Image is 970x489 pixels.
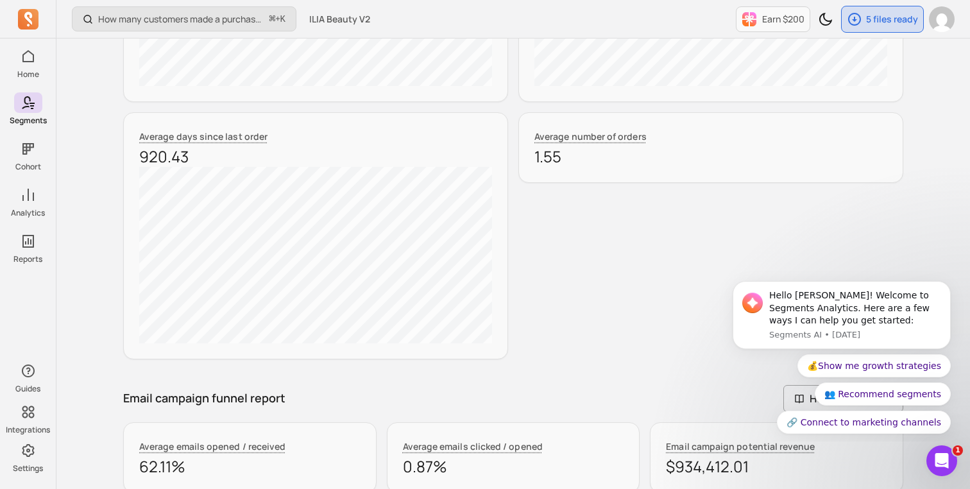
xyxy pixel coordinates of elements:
span: Email campaign potential revenue [666,440,815,452]
iframe: Intercom live chat [926,445,957,476]
p: 920.43 [139,146,492,167]
p: $934,412.01 [666,456,887,477]
p: Analytics [11,208,45,218]
p: Earn $200 [762,13,804,26]
p: Cohort [15,162,41,172]
iframe: Intercom notifications message [713,270,970,442]
p: Email campaign funnel report [123,390,285,407]
p: Segments [10,116,47,126]
button: Toggle dark mode [813,6,838,32]
kbd: K [280,14,285,24]
p: Settings [13,463,43,474]
span: 1 [953,445,963,456]
p: 0.87% [403,456,624,477]
p: 62.11% [139,456,361,477]
p: 1.55 [534,146,887,167]
span: Average days since last order [139,130,268,142]
canvas: chart [139,167,492,343]
span: ILIA Beauty V2 [309,13,370,26]
span: Average number of orders [534,130,647,142]
p: Home [17,69,39,80]
button: Guides [14,358,42,397]
p: Integrations [6,425,50,435]
p: How many customers made a purchase in the last 30/60/90 days? [98,13,264,26]
span: Average emails clicked / opened [403,440,543,452]
p: 5 files ready [866,13,918,26]
button: 5 files ready [841,6,924,33]
button: How many customers made a purchase in the last 30/60/90 days?⌘+K [72,6,296,31]
button: Earn $200 [736,6,810,32]
p: Reports [13,254,42,264]
kbd: ⌘ [269,12,276,28]
p: Guides [15,384,40,394]
span: Average emails opened / received [139,440,285,452]
img: avatar [929,6,955,32]
span: + [269,12,285,26]
button: ILIA Beauty V2 [302,8,378,31]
